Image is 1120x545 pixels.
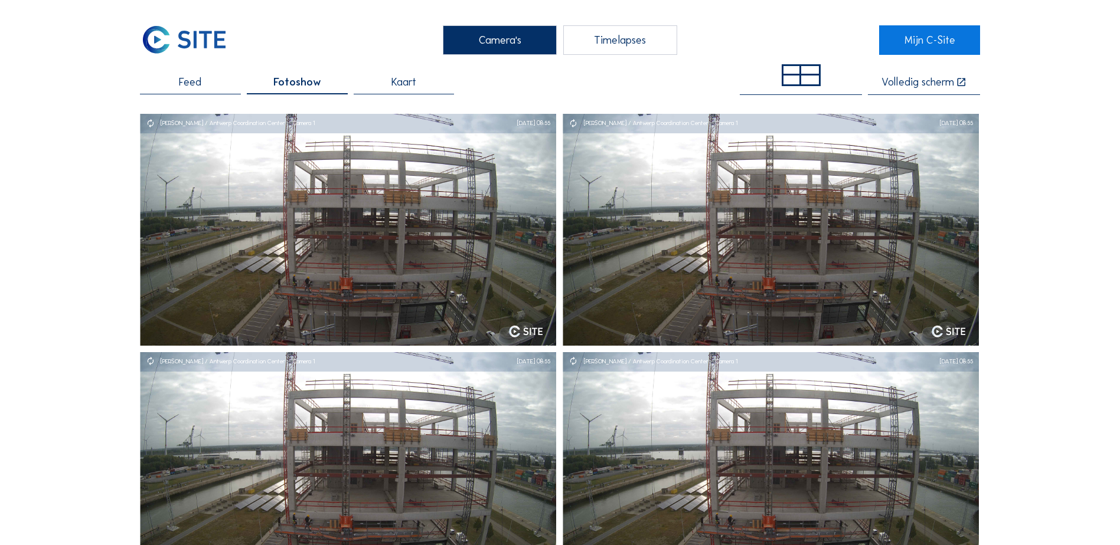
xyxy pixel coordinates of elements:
span: Kaart [391,77,416,87]
div: Camera 1 [716,120,737,127]
div: [PERSON_NAME] / Antwerp Coordination Center [584,359,716,365]
img: Image [140,114,556,346]
img: C-SITE Logo [140,25,228,55]
img: logo [932,326,966,337]
a: [PERSON_NAME] / Antwerp Coordination CenterCamera 1[DATE] 08:55Imagelogo [140,114,556,346]
div: [PERSON_NAME] / Antwerp Coordination Center [584,120,716,127]
div: Camera's [443,25,557,55]
div: [PERSON_NAME] / Antwerp Coordination Center [161,120,292,127]
div: [DATE] 08:55 [517,120,550,127]
div: [DATE] 08:55 [517,359,550,365]
a: C-SITE Logo [140,25,241,55]
div: [PERSON_NAME] / Antwerp Coordination Center [161,359,292,365]
a: [PERSON_NAME] / Antwerp Coordination CenterCamera 1[DATE] 08:55Imagelogo [563,114,979,346]
div: Timelapses [563,25,677,55]
div: Camera 1 [293,120,315,127]
a: Mijn C-Site [879,25,980,55]
span: Feed [179,77,201,87]
div: Camera 1 [716,359,737,365]
span: Fotoshow [273,77,321,87]
div: Volledig scherm [881,77,954,88]
div: [DATE] 08:55 [940,120,973,127]
img: Image [563,114,979,346]
div: [DATE] 08:55 [940,359,973,365]
img: logo [509,326,543,337]
div: Camera 1 [293,359,315,365]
